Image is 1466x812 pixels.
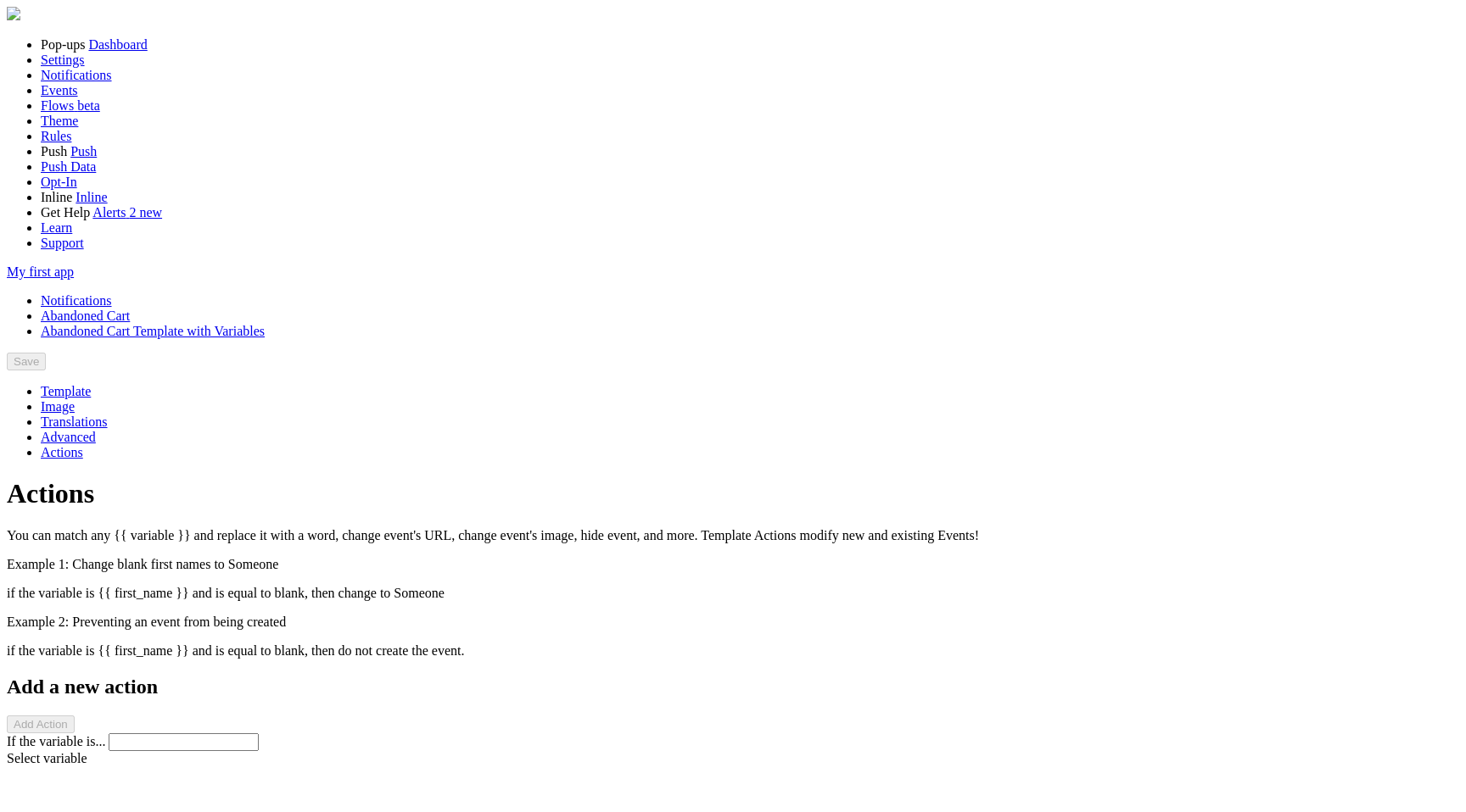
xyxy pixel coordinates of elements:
[41,445,83,459] a: Actions
[41,236,84,250] a: Support
[41,175,77,189] a: Opt-In
[41,129,71,143] a: Rules
[41,190,72,204] span: Inline
[41,159,96,174] a: Push Data
[129,205,162,220] span: 2 new
[41,309,130,323] a: Abandoned Cart
[41,98,74,113] span: Flows
[7,264,74,279] a: My first app
[7,676,1459,698] h2: Add a new action
[7,751,1459,766] div: Select variable
[7,734,105,748] label: If the variable is...
[7,615,286,629] span: Example 2: Preventing an event from being created
[7,7,20,20] img: fomo-relay-logo-orange.svg
[92,205,162,220] a: Alerts 2 new
[77,98,100,113] span: beta
[76,190,107,204] a: Inline
[41,98,100,113] a: Flows beta
[92,205,126,220] span: Alerts
[41,83,78,97] a: Events
[7,715,75,733] button: Add Action
[41,324,265,338] a: Abandoned Cart Template with Variables
[41,399,75,414] a: Image
[41,53,85,67] a: Settings
[41,220,72,235] a: Learn
[70,144,97,159] a: Push
[41,205,90,220] span: Get Help
[7,478,1459,509] h1: Actions
[41,384,91,398] a: Template
[7,528,1459,543] p: You can match any {{ variable }} and replace it with a word, change event's URL, change event's i...
[88,37,147,52] a: Dashboard
[7,586,1459,601] p: if the variable is {{ first_name }} and is equal to blank, then change to Someone
[41,414,108,429] a: Translations
[41,37,85,52] span: Pop-ups
[7,643,1459,659] p: if the variable is {{ first_name }} and is equal to blank, then do not create the event.
[41,293,112,308] a: Notifications
[41,114,78,128] a: Theme
[41,68,112,82] a: Notifications
[7,353,46,370] button: Save
[41,144,67,159] span: Push
[41,430,96,444] a: Advanced
[7,557,278,571] span: Example 1: Change blank first names to Someone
